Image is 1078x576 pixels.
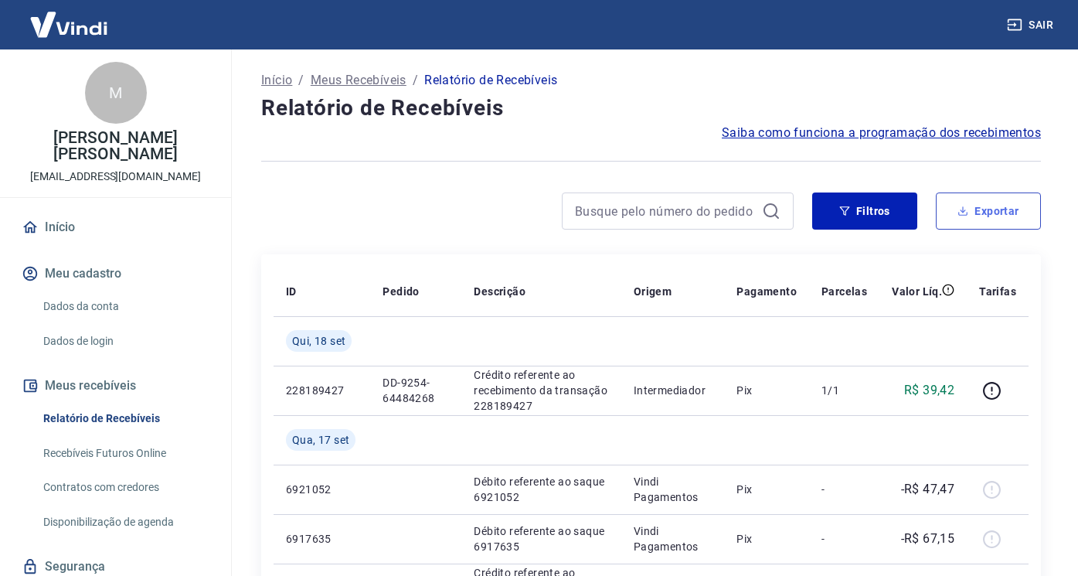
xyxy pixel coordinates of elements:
a: Contratos com credores [37,472,213,503]
button: Meus recebíveis [19,369,213,403]
button: Meu cadastro [19,257,213,291]
p: Débito referente ao saque 6917635 [474,523,609,554]
p: 228189427 [286,383,358,398]
p: Crédito referente ao recebimento da transação 228189427 [474,367,609,414]
button: Sair [1004,11,1059,39]
button: Filtros [812,193,917,230]
p: / [413,71,418,90]
a: Disponibilização de agenda [37,506,213,538]
a: Relatório de Recebíveis [37,403,213,435]
p: 1/1 [821,383,867,398]
p: - [821,482,867,497]
p: Pix [736,531,797,547]
p: 6921052 [286,482,358,497]
p: [EMAIL_ADDRESS][DOMAIN_NAME] [30,169,201,185]
p: R$ 39,42 [904,381,954,400]
img: Vindi [19,1,119,48]
p: DD-9254-64484268 [383,375,449,406]
a: Dados de login [37,325,213,357]
p: Débito referente ao saque 6921052 [474,474,609,505]
button: Exportar [936,193,1041,230]
h4: Relatório de Recebíveis [261,93,1041,124]
p: - [821,531,867,547]
p: Pix [736,482,797,497]
a: Início [19,210,213,244]
p: Parcelas [821,284,867,299]
p: Pagamento [736,284,797,299]
span: Qua, 17 set [292,432,349,448]
p: 6917635 [286,531,358,547]
p: ID [286,284,297,299]
p: [PERSON_NAME] [PERSON_NAME] [12,130,219,162]
p: Intermediador [634,383,712,398]
input: Busque pelo número do pedido [575,199,756,223]
p: Valor Líq. [892,284,942,299]
p: Vindi Pagamentos [634,474,712,505]
a: Recebíveis Futuros Online [37,438,213,469]
span: Qui, 18 set [292,333,345,349]
p: Pix [736,383,797,398]
p: Vindi Pagamentos [634,523,712,554]
a: Saiba como funciona a programação dos recebimentos [722,124,1041,142]
a: Início [261,71,292,90]
p: Pedido [383,284,419,299]
p: Origem [634,284,672,299]
a: Meus Recebíveis [311,71,406,90]
p: -R$ 67,15 [901,530,955,548]
div: M [85,62,147,124]
p: Tarifas [979,284,1016,299]
p: Relatório de Recebíveis [424,71,557,90]
a: Dados da conta [37,291,213,322]
p: -R$ 47,47 [901,480,955,499]
p: Descrição [474,284,525,299]
p: / [298,71,304,90]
